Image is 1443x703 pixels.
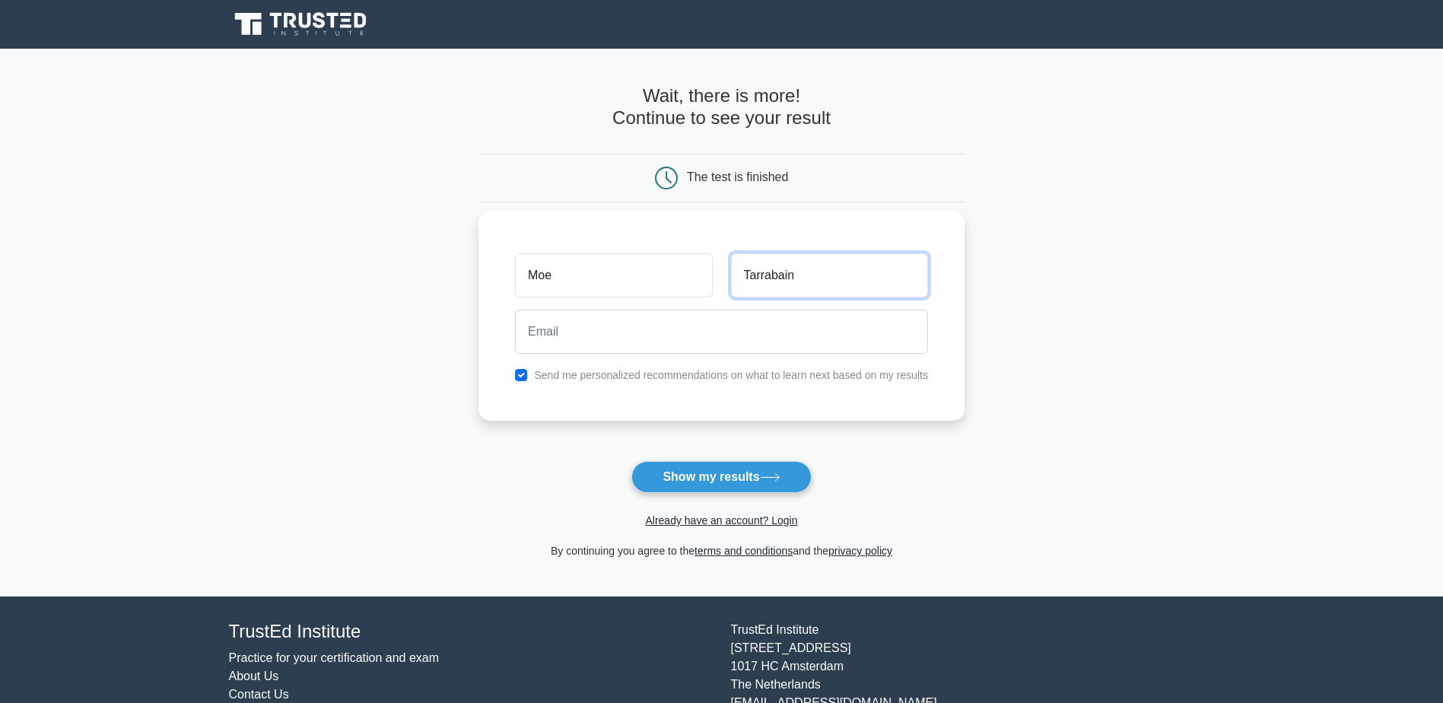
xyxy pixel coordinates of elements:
[731,253,928,297] input: Last name
[229,621,713,643] h4: TrustEd Institute
[515,253,712,297] input: First name
[515,310,928,354] input: Email
[469,542,974,560] div: By continuing you agree to the and the
[229,688,289,701] a: Contact Us
[229,651,440,664] a: Practice for your certification and exam
[534,369,928,381] label: Send me personalized recommendations on what to learn next based on my results
[645,514,797,526] a: Already have an account? Login
[687,170,788,183] div: The test is finished
[694,545,793,557] a: terms and conditions
[229,670,279,682] a: About Us
[828,545,892,557] a: privacy policy
[631,461,811,493] button: Show my results
[478,85,965,129] h4: Wait, there is more! Continue to see your result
